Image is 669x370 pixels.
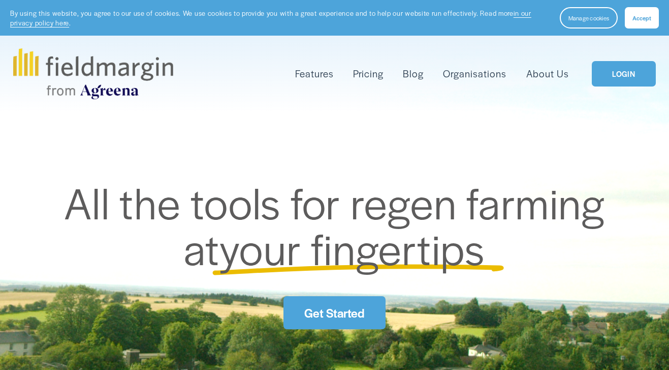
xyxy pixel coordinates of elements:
button: Accept [625,7,659,29]
span: Accept [632,14,651,22]
a: Blog [403,66,424,82]
a: LOGIN [592,61,656,87]
a: in our privacy policy here [10,8,531,27]
span: Features [295,67,334,81]
a: folder dropdown [295,66,334,82]
span: All the tools for regen farming at [64,172,605,277]
button: Manage cookies [560,7,618,29]
a: Get Started [283,296,386,329]
p: By using this website, you agree to our use of cookies. We use cookies to provide you with a grea... [10,8,550,28]
span: Manage cookies [568,14,609,22]
a: Pricing [353,66,384,82]
a: About Us [526,66,569,82]
span: your fingertips [219,218,485,277]
img: fieldmargin.com [13,48,173,99]
a: Organisations [443,66,506,82]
